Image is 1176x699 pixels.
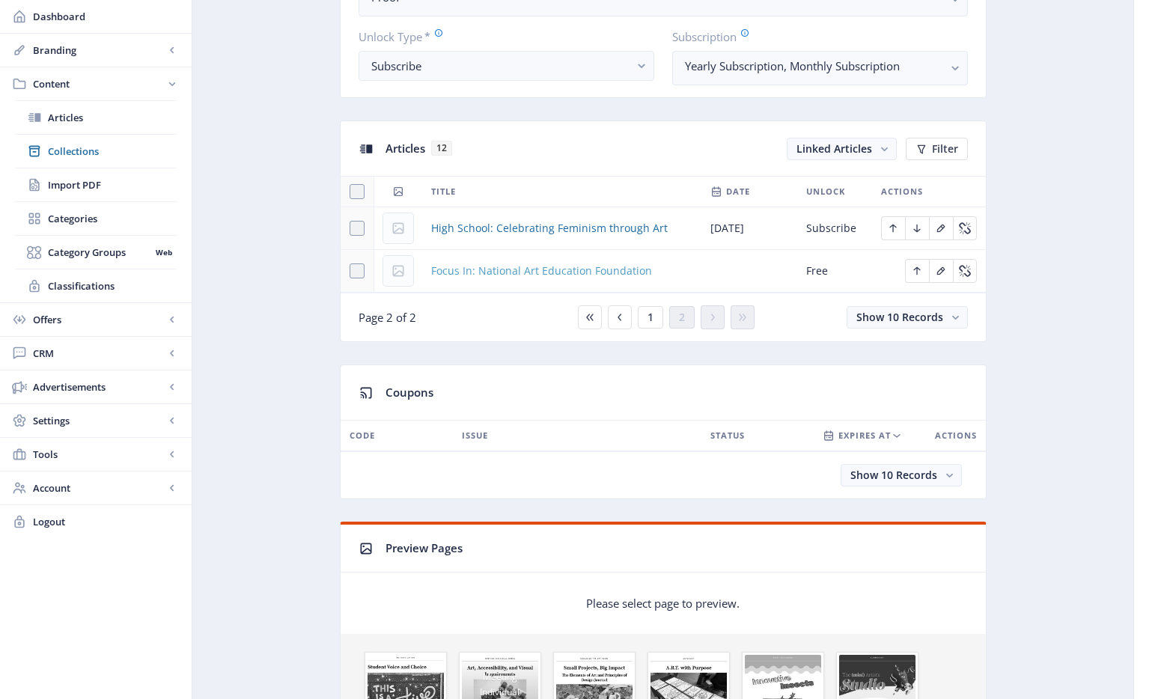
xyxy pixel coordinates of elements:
[33,379,165,394] span: Advertisements
[953,220,977,234] a: Edit page
[929,220,953,234] a: Edit page
[806,183,845,201] span: Unlock
[881,183,923,201] span: Actions
[431,183,456,201] span: Title
[685,57,943,75] nb-select-label: Yearly Subscription, Monthly Subscription
[710,427,745,445] span: STATUS
[841,464,962,486] button: Show 10 Records
[33,413,165,428] span: Settings
[881,220,905,234] a: Edit page
[48,144,177,159] span: Collections
[856,310,943,324] span: Show 10 Records
[15,269,177,302] a: Classifications
[987,661,1085,691] button: Save Changes
[33,346,165,361] span: CRM
[371,57,630,75] div: Subscribe
[701,207,797,250] td: [DATE]
[33,312,165,327] span: Offers
[359,28,642,45] label: Unlock Type
[48,110,177,125] span: Articles
[48,278,177,293] span: Classifications
[431,141,452,156] span: 12
[586,596,740,611] p: Please select page to preview.
[906,138,968,160] button: Filter
[33,480,165,495] span: Account
[33,9,180,24] span: Dashboard
[48,245,150,260] span: Category Groups
[431,262,652,280] a: Focus In: National Art Education Foundation
[33,447,165,462] span: Tools
[33,514,180,529] span: Logout
[847,306,968,329] button: Show 10 Records
[672,28,956,45] label: Subscription
[386,385,433,400] span: Coupons
[462,427,488,445] span: ISSUE
[15,202,177,235] a: Categories
[787,138,897,160] button: Linked Articles
[340,364,987,499] app-collection-view: Coupons
[15,168,177,201] a: Import PDF
[638,306,663,329] button: 1
[932,143,958,155] span: Filter
[15,236,177,269] a: Category GroupsWeb
[48,177,177,192] span: Import PDF
[935,427,977,445] span: Actions
[15,101,177,134] a: Articles
[33,76,165,91] span: Content
[797,250,872,293] td: Free
[359,51,654,81] button: Subscribe
[431,219,668,237] a: High School: Celebrating Feminism through Art
[33,43,165,58] span: Branding
[15,135,177,168] a: Collections
[905,263,929,277] a: Edit page
[359,310,416,325] span: Page 2 of 2
[929,263,953,277] a: Edit page
[850,468,937,482] span: Show 10 Records
[48,211,177,226] span: Categories
[797,207,872,250] td: Subscribe
[905,220,929,234] a: Edit page
[386,141,425,156] span: Articles
[679,311,685,323] span: 2
[953,263,977,277] a: Edit page
[862,661,975,691] button: Discard Changes
[672,51,968,85] button: Yearly Subscription, Monthly Subscription
[648,311,653,323] span: 1
[386,537,968,560] div: Preview Pages
[669,306,695,329] button: 2
[796,141,872,156] span: Linked Articles
[838,427,891,445] span: EXPIRES AT
[726,183,750,201] span: Date
[340,120,987,342] app-collection-view: Articles
[150,245,177,260] nb-badge: Web
[350,427,375,445] span: CODE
